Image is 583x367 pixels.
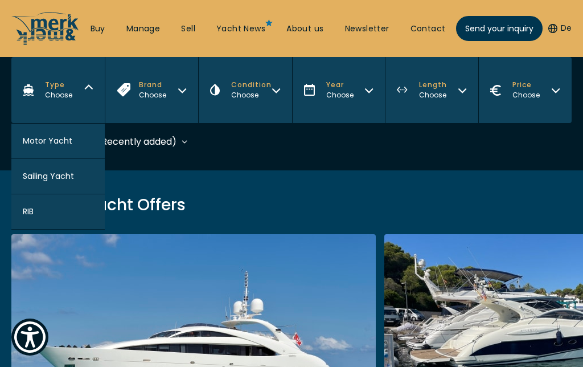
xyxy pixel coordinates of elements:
[105,57,198,123] button: Brand
[326,90,354,100] div: Choose
[91,23,105,35] a: Buy
[11,57,105,123] button: Type
[465,23,533,35] span: Send your inquiry
[11,319,48,356] button: Show Accessibility Preferences
[126,23,160,35] a: Manage
[139,80,166,90] span: Brand
[326,80,354,90] span: Year
[456,16,543,41] a: Send your inquiry
[11,159,105,194] button: Sailing Yacht
[345,23,389,35] a: Newsletter
[11,36,80,49] a: /
[23,135,72,147] span: Motor Yacht
[11,124,105,159] button: Motor Yacht
[198,57,292,123] button: Condition
[512,90,540,100] div: Choose
[11,194,105,230] button: RIB
[23,170,74,182] span: Sailing Yacht
[512,80,540,90] span: Price
[419,90,447,100] div: Choose
[45,80,72,90] span: Type
[286,23,323,35] a: About us
[292,57,385,123] button: Year
[478,57,572,123] button: Price
[139,90,166,100] div: Choose
[231,80,272,90] span: Condition
[231,90,272,100] div: Choose
[410,23,446,35] a: Contact
[216,23,265,35] a: Yacht News
[385,57,478,123] button: Length
[181,23,195,35] a: Sell
[45,90,72,100] div: Choose
[23,206,34,218] span: RIB
[419,80,447,90] span: Length
[548,23,572,34] button: De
